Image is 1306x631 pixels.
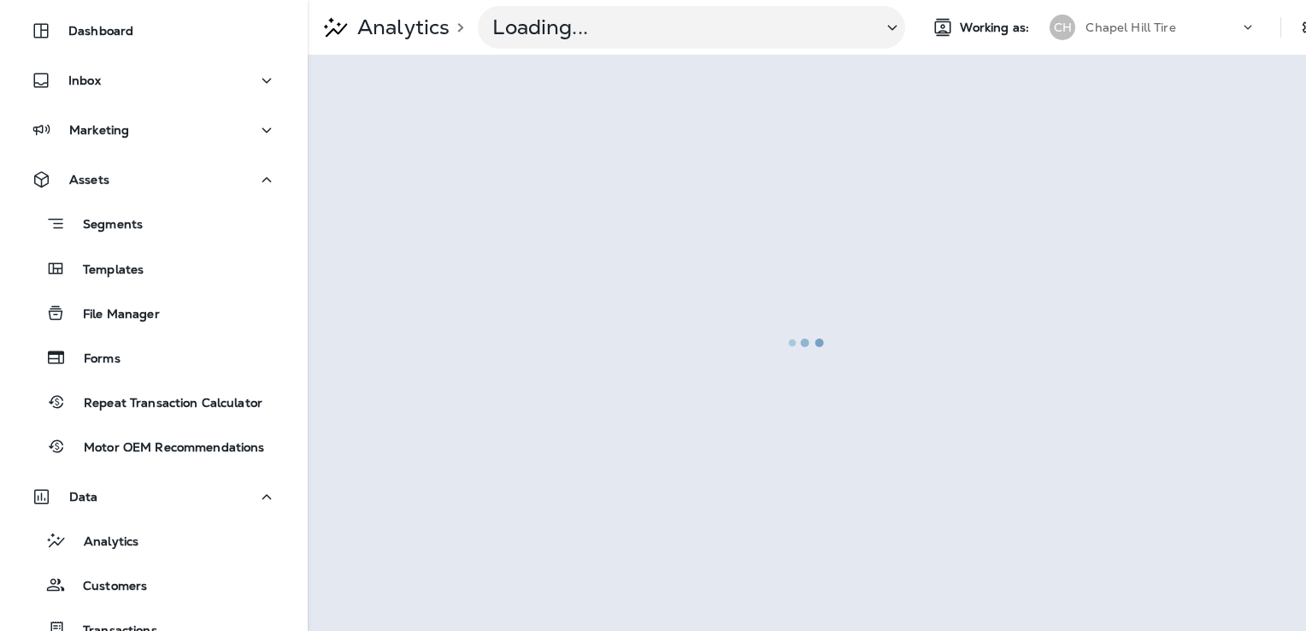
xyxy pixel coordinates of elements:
p: Assets [69,173,109,186]
p: Forms [67,351,121,368]
button: Analytics [17,522,291,558]
p: Dashboard [68,24,133,38]
p: Data [69,490,98,504]
button: Assets [17,162,291,197]
button: Inbox [17,63,291,97]
button: Forms [17,339,291,375]
button: Dashboard [17,14,291,48]
p: > [450,21,464,34]
p: Motor OEM Recommendations [67,440,265,457]
p: Repeat Transaction Calculator [67,396,262,412]
button: Motor OEM Recommendations [17,428,291,464]
button: Repeat Transaction Calculator [17,384,291,420]
button: Customers [17,567,291,603]
button: Templates [17,251,291,286]
button: File Manager [17,295,291,331]
p: Chapel Hill Tire [1085,21,1175,34]
p: Loading... [492,15,868,40]
p: Segments [66,217,143,234]
p: File Manager [66,307,160,323]
button: Data [17,480,291,514]
p: Customers [66,579,147,595]
p: Analytics [350,15,450,40]
p: Marketing [69,123,129,137]
div: CH [1050,15,1075,40]
p: Inbox [68,74,101,87]
p: Templates [66,262,144,279]
button: Marketing [17,113,291,147]
button: Segments [17,205,291,242]
span: Working as: [960,21,1032,35]
p: Analytics [67,534,138,551]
